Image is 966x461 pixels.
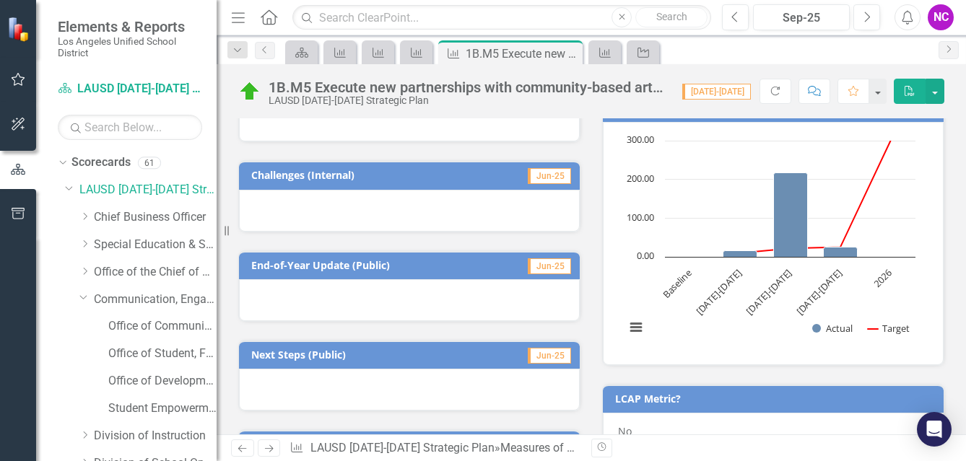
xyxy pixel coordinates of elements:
[758,9,845,27] div: Sep-25
[682,84,751,100] span: [DATE]-[DATE]
[292,5,711,30] input: Search ClearPoint...
[928,4,954,30] button: NC
[94,291,217,308] a: Communication, Engagement & Collaboration
[812,322,853,335] button: Show Actual
[528,348,571,364] span: Jun-25
[627,172,654,185] text: 200.00
[466,45,579,63] div: 1B.M5 Execute new partnerships with community-based arts organizations, performance venues, profe...
[627,211,654,224] text: 100.00
[871,266,895,290] text: 2026
[753,4,850,30] button: Sep-25
[79,182,217,198] a: LAUSD [DATE]-[DATE] Strategic Plan
[71,154,131,171] a: Scorecards
[94,264,217,281] a: Office of the Chief of Staff
[635,7,708,27] button: Search
[238,80,261,103] img: On Track
[269,79,668,95] div: 1B.M5 Execute new partnerships with community-based arts organizations, performance venues, profe...
[615,393,936,404] h3: LCAP Metric?
[251,260,494,271] h3: End-of-Year Update (Public)
[108,346,217,362] a: Office of Student, Family and Community Engagement (SFACE)
[676,141,892,258] g: Actual, series 1 of 2. Bar series with 5 bars.
[723,250,757,257] path: 2022-2023, 15. Actual.
[917,412,952,447] div: Open Intercom Messenger
[882,322,910,335] text: Target
[826,322,853,335] text: Actual
[626,317,646,338] button: View chart menu, Chart
[618,424,632,438] span: No
[637,249,654,262] text: 0.00
[500,441,609,455] a: Measures of Success
[528,168,571,184] span: Jun-25
[656,11,687,22] span: Search
[94,237,217,253] a: Special Education & Specialized Programs
[94,428,217,444] a: Division of Instruction
[824,247,858,257] path: 2024-2025, 26. Actual.
[108,373,217,390] a: Office of Development and Civic Engagement
[94,209,217,226] a: Chief Business Officer
[108,400,217,417] a: Student Empowerment Unit
[774,172,808,257] path: 2023-2024, 218. Actual.
[58,18,202,35] span: Elements & Reports
[310,441,495,455] a: LAUSD [DATE]-[DATE] Strategic Plan
[58,35,202,59] small: Los Angeles Unified School District
[290,440,580,457] div: » »
[627,133,654,146] text: 300.00
[793,266,845,317] text: [DATE]-[DATE]
[251,170,475,180] h3: Challenges (Internal)
[868,322,910,335] button: Show Target
[108,318,217,335] a: Office of Communications and Media Relations
[269,95,668,106] div: LAUSD [DATE]-[DATE] Strategic Plan
[618,133,923,350] svg: Interactive chart
[58,81,202,97] a: LAUSD [DATE]-[DATE] Strategic Plan
[743,266,794,317] text: [DATE]-[DATE]
[693,266,744,317] text: [DATE]-[DATE]
[58,115,202,140] input: Search Below...
[251,349,469,360] h3: Next Steps (Public)
[618,133,928,350] div: Chart. Highcharts interactive chart.
[528,258,571,274] span: Jun-25
[660,266,694,300] text: Baseline
[138,157,161,169] div: 61
[7,17,32,42] img: ClearPoint Strategy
